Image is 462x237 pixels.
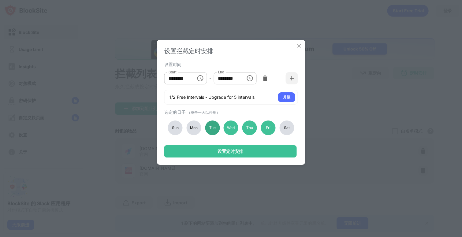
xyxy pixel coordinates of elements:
[164,109,296,115] div: 选定的日子
[169,69,177,75] label: Start
[187,110,220,115] span: （单击一天以停用）
[242,120,257,135] div: Thu
[283,94,290,100] div: 升级
[261,120,276,135] div: Fri
[194,72,206,84] button: Choose time, selected time is 12:10 AM
[218,149,243,154] div: 设置定时安排
[296,43,302,49] img: x-button.svg
[186,120,201,135] div: Mon
[224,120,238,135] div: Wed
[164,47,298,55] div: 设置拦截定时安排
[170,94,255,100] div: 1/2 Free Intervals - Upgrade for 5 intervals
[168,120,183,135] div: Sun
[205,120,220,135] div: Tue
[218,69,224,75] label: End
[279,120,294,135] div: Sat
[244,72,256,84] button: Choose time, selected time is 12:00 PM
[209,75,211,82] div: -
[164,62,296,67] div: 设置时间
